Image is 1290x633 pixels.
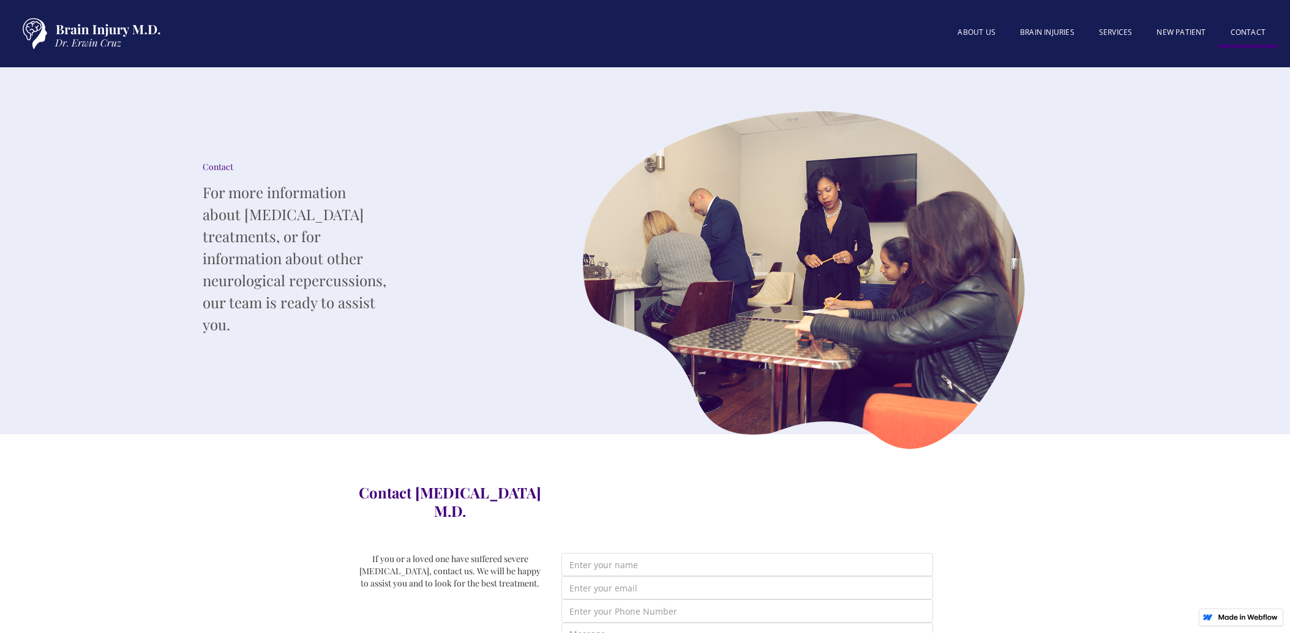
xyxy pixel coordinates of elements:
input: Enter your Phone Number [561,599,933,623]
input: Enter your email [561,576,933,599]
h3: Contact [MEDICAL_DATA] M.D. [358,483,543,520]
a: home [12,12,165,55]
a: Contact [1218,20,1278,48]
img: Made in Webflow [1218,614,1278,620]
p: For more information about [MEDICAL_DATA] treatments, or for information about other neurological... [203,181,386,335]
div: If you or a loved one have suffered severe [MEDICAL_DATA], contact us. We will be happy to assist... [358,553,543,590]
div: Contact [203,161,386,173]
a: BRAIN INJURIES [1008,20,1087,45]
a: About US [945,20,1008,45]
input: Enter your name [561,553,933,576]
a: New patient [1144,20,1218,45]
a: SERVICES [1087,20,1145,45]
